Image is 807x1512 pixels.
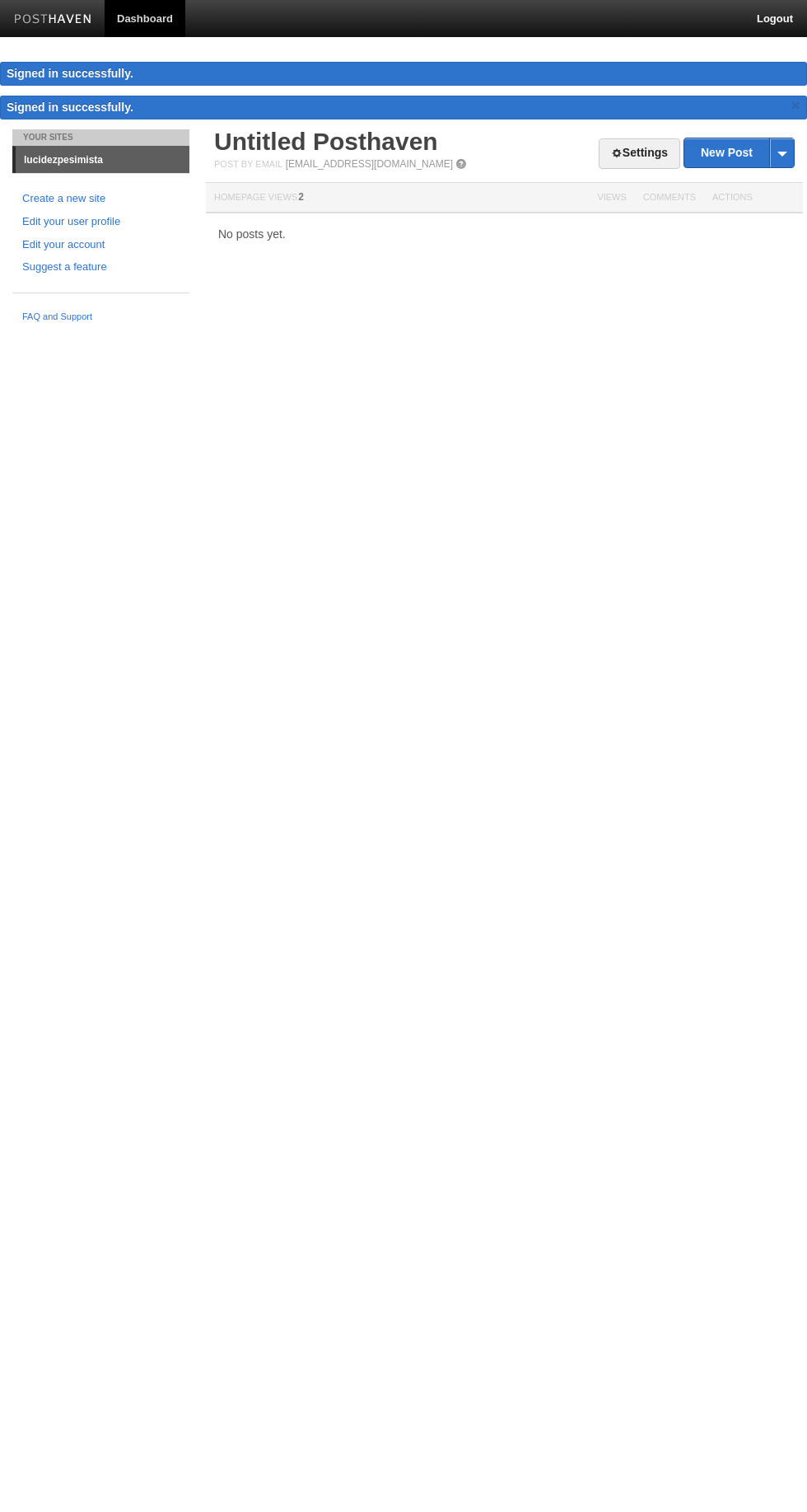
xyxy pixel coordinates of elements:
[214,159,282,169] span: Post by Email
[12,129,189,146] li: Your Sites
[298,191,304,203] span: 2
[589,183,634,213] th: Views
[22,236,180,254] a: Edit your account
[22,213,180,231] a: Edit your user profile
[214,128,438,155] a: Untitled Posthaven
[22,190,180,208] a: Create a new site
[16,147,189,173] a: lucidezpesimista
[206,228,803,240] div: No posts yet.
[599,138,680,169] a: Settings
[7,101,133,114] span: Signed in successfully.
[22,310,180,325] a: FAQ and Support
[704,183,803,213] th: Actions
[206,183,589,213] th: Homepage Views
[788,96,803,116] a: ×
[286,158,453,170] a: [EMAIL_ADDRESS][DOMAIN_NAME]
[14,14,92,26] img: Posthaven-bar
[684,138,794,167] a: New Post
[22,259,180,276] a: Suggest a feature
[635,183,704,213] th: Comments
